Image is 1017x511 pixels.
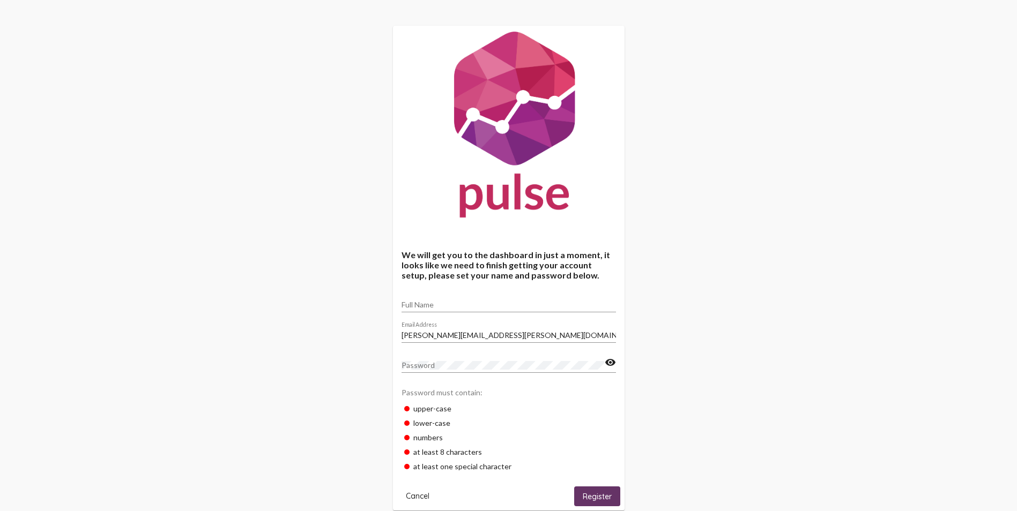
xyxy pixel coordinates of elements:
div: lower-case [402,416,616,430]
mat-icon: visibility [605,356,616,369]
h4: We will get you to the dashboard in just a moment, it looks like we need to finish getting your a... [402,250,616,280]
span: Cancel [406,491,429,501]
div: at least one special character [402,459,616,474]
div: Password must contain: [402,382,616,401]
span: Register [583,492,612,501]
div: numbers [402,430,616,445]
img: Pulse For Good Logo [393,26,625,228]
div: at least 8 characters [402,445,616,459]
button: Cancel [397,486,438,506]
div: upper-case [402,401,616,416]
button: Register [574,486,620,506]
